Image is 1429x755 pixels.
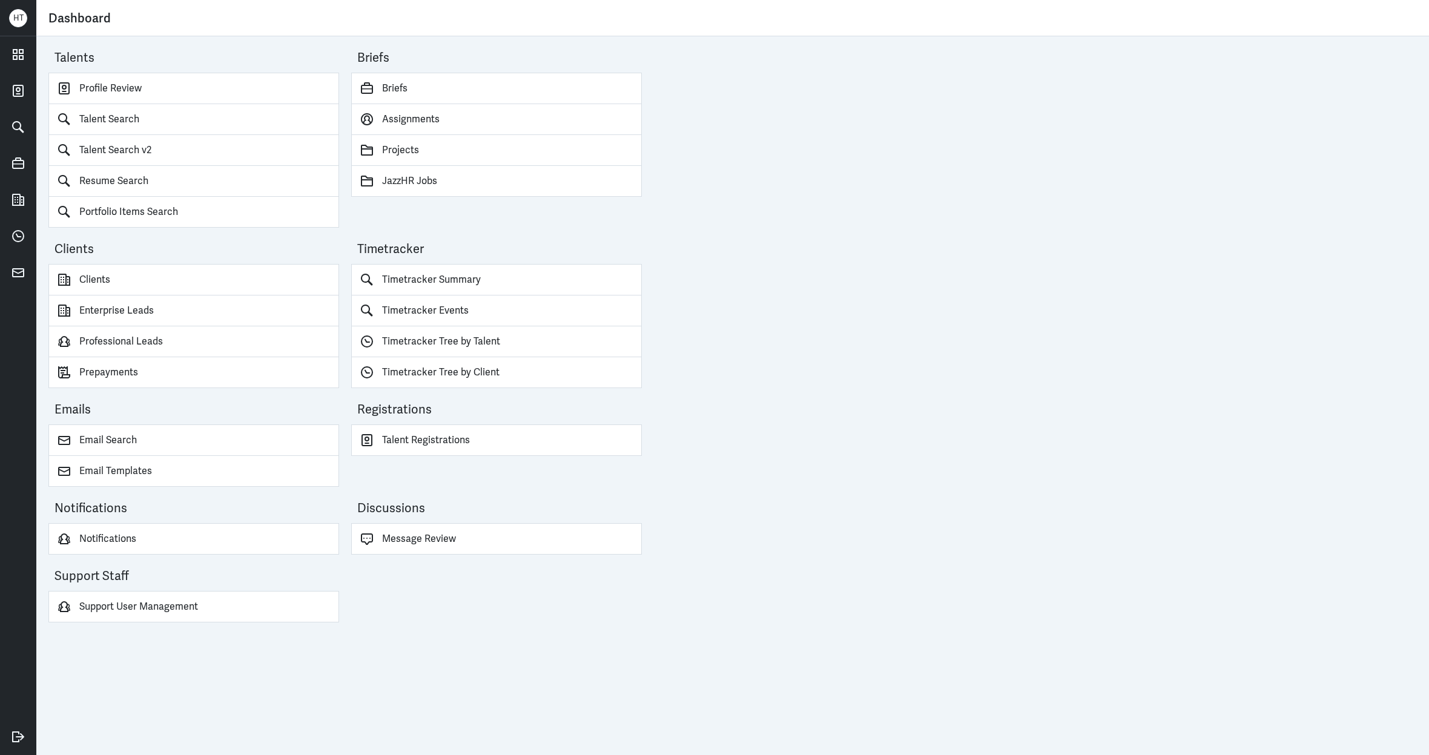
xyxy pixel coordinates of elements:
a: Prepayments [48,357,339,388]
a: Timetracker Tree by Talent [351,326,642,357]
div: Discussions [357,499,642,523]
a: Email Templates [48,456,339,487]
a: Timetracker Tree by Client [351,357,642,388]
div: H T [9,9,27,27]
a: Projects [351,135,642,166]
div: Briefs [357,48,642,73]
a: Professional Leads [48,326,339,357]
a: Briefs [351,73,642,104]
a: Assignments [351,104,642,135]
div: Timetracker [357,240,642,264]
div: Emails [54,400,339,424]
a: Talent Registrations [351,424,642,456]
a: Notifications [48,523,339,555]
div: Support Staff [54,567,339,591]
div: Registrations [357,400,642,424]
a: Resume Search [48,166,339,197]
a: Support User Management [48,591,339,622]
a: Enterprise Leads [48,295,339,326]
a: Timetracker Summary [351,264,642,295]
a: Talent Search v2 [48,135,339,166]
div: Talents [54,48,339,73]
a: Profile Review [48,73,339,104]
a: Portfolio Items Search [48,197,339,228]
a: Timetracker Events [351,295,642,326]
a: Email Search [48,424,339,456]
div: Dashboard [48,6,1417,30]
a: JazzHR Jobs [351,166,642,197]
a: Talent Search [48,104,339,135]
a: Message Review [351,523,642,555]
a: Clients [48,264,339,295]
div: Clients [54,240,339,264]
div: Notifications [54,499,339,523]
